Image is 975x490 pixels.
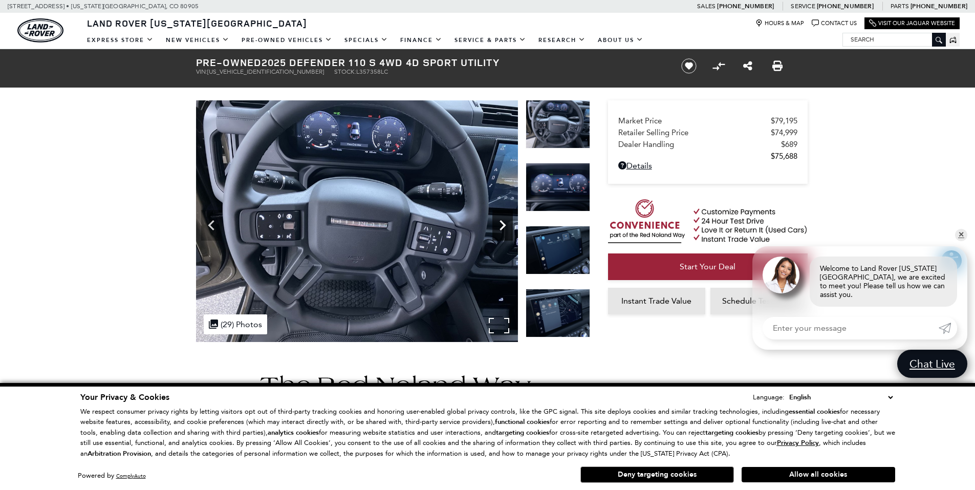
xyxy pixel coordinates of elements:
strong: essential cookies [789,407,840,416]
span: Schedule Test Drive [722,296,795,306]
a: Share this Pre-Owned 2025 Defender 110 S 4WD 4D Sport Utility [743,60,752,72]
img: Used 2025 Brown Land Rover S image 11 [196,100,518,342]
img: Land Rover [17,18,63,42]
strong: functional cookies [495,417,550,427]
div: Language: [753,394,785,400]
a: Land Rover [US_STATE][GEOGRAPHIC_DATA] [81,17,313,29]
a: Submit [939,317,957,339]
img: Used 2025 Brown Land Rover S image 11 [526,100,590,148]
a: $75,688 [618,152,797,161]
span: L357358LC [356,68,388,75]
u: Privacy Policy [777,438,819,448]
strong: targeting cookies [705,428,759,437]
span: Parts [891,3,909,10]
a: Finance [394,31,448,49]
a: Instant Trade Value [608,288,705,314]
a: Details [618,161,797,171]
img: Used 2025 Brown Land Rover S image 14 [526,289,590,337]
img: Used 2025 Brown Land Rover S image 13 [526,226,590,274]
h1: 2025 Defender 110 S 4WD 4D Sport Utility [196,57,664,68]
span: $79,195 [771,116,797,125]
strong: analytics cookies [268,428,319,437]
span: VIN: [196,68,207,75]
a: Contact Us [812,19,857,27]
p: We respect consumer privacy rights by letting visitors opt out of third-party tracking cookies an... [80,407,895,459]
strong: targeting cookies [496,428,549,437]
a: Hours & Map [755,19,804,27]
strong: Pre-Owned [196,55,262,69]
span: Land Rover [US_STATE][GEOGRAPHIC_DATA] [87,17,307,29]
span: Service [791,3,815,10]
a: EXPRESS STORE [81,31,160,49]
img: Used 2025 Brown Land Rover S image 12 [526,163,590,211]
strong: Arbitration Provision [88,449,151,458]
div: Next [492,210,513,241]
span: Sales [697,3,716,10]
a: Pre-Owned Vehicles [235,31,338,49]
span: $74,999 [771,128,797,137]
a: Dealer Handling $689 [618,140,797,149]
img: Agent profile photo [763,257,799,293]
input: Enter your message [763,317,939,339]
button: Deny targeting cookies [580,466,734,483]
a: Visit Our Jaguar Website [869,19,955,27]
span: $75,688 [771,152,797,161]
div: Powered by [78,473,146,479]
span: Retailer Selling Price [618,128,771,137]
span: Your Privacy & Cookies [80,392,169,403]
a: [STREET_ADDRESS] • [US_STATE][GEOGRAPHIC_DATA], CO 80905 [8,3,199,10]
a: New Vehicles [160,31,235,49]
div: Welcome to Land Rover [US_STATE][GEOGRAPHIC_DATA], we are excited to meet you! Please tell us how... [810,257,957,307]
a: About Us [592,31,649,49]
a: [PHONE_NUMBER] [717,2,774,10]
a: Retailer Selling Price $74,999 [618,128,797,137]
button: Compare Vehicle [711,58,726,74]
a: Research [532,31,592,49]
span: $689 [781,140,797,149]
span: Stock: [334,68,356,75]
a: Print this Pre-Owned 2025 Defender 110 S 4WD 4D Sport Utility [772,60,783,72]
span: Market Price [618,116,771,125]
span: Instant Trade Value [621,296,691,306]
select: Language Select [787,392,895,403]
div: Previous [201,210,222,241]
nav: Main Navigation [81,31,649,49]
a: Schedule Test Drive [710,288,808,314]
a: Chat Live [897,350,967,378]
span: Dealer Handling [618,140,781,149]
span: Chat Live [904,357,960,371]
div: (29) Photos [204,314,267,334]
a: [PHONE_NUMBER] [911,2,967,10]
span: [US_VEHICLE_IDENTIFICATION_NUMBER] [207,68,324,75]
a: Market Price $79,195 [618,116,797,125]
a: [PHONE_NUMBER] [817,2,874,10]
span: Start Your Deal [680,262,735,271]
a: Start Your Deal [608,253,808,280]
a: land-rover [17,18,63,42]
a: ComplyAuto [116,473,146,479]
a: Service & Parts [448,31,532,49]
a: Specials [338,31,394,49]
input: Search [843,33,945,46]
button: Allow all cookies [742,467,895,482]
button: Save vehicle [678,58,700,74]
